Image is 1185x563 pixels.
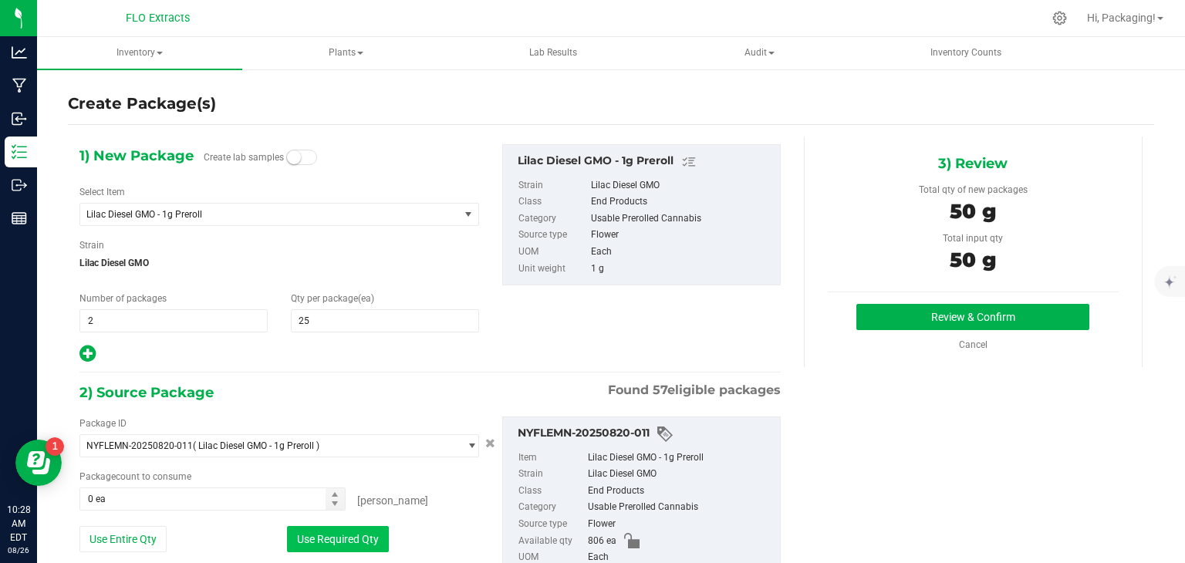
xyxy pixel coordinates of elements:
[80,310,267,332] input: 2
[15,440,62,486] iframe: Resource center
[79,526,167,552] button: Use Entire Qty
[657,38,861,69] span: Audit
[518,425,772,443] div: NYFLEMN-20250820-011
[588,450,772,467] div: Lilac Diesel GMO - 1g Preroll
[518,499,585,516] label: Category
[653,383,667,397] span: 57
[959,339,987,350] a: Cancel
[79,293,167,304] span: Number of packages
[292,310,478,332] input: 25
[856,304,1089,330] button: Review & Confirm
[80,488,345,510] input: 50 ea
[12,78,27,93] inline-svg: Manufacturing
[287,526,389,552] button: Use Required Qty
[588,483,772,500] div: End Products
[518,533,585,550] label: Available qty
[657,37,862,69] a: Audit
[7,503,30,544] p: 10:28 AM EDT
[12,211,27,226] inline-svg: Reports
[481,433,500,455] button: Cancel button
[518,211,588,228] label: Category
[458,204,478,225] span: select
[326,499,345,511] span: Decrease value
[79,185,125,199] label: Select Item
[919,184,1028,195] span: Total qty of new packages
[86,209,438,220] span: Lilac Diesel GMO - 1g Preroll
[910,46,1022,59] span: Inventory Counts
[518,244,588,261] label: UOM
[518,153,772,171] div: Lilac Diesel GMO - 1g Preroll
[244,37,449,69] a: Plants
[193,440,319,451] span: ( Lilac Diesel GMO - 1g Preroll )
[68,93,216,115] h4: Create Package(s)
[588,516,772,533] div: Flower
[79,381,214,404] span: 2) Source Package
[518,194,588,211] label: Class
[79,238,104,252] label: Strain
[1050,11,1069,25] div: Manage settings
[588,499,772,516] div: Usable Prerolled Cannabis
[245,38,448,69] span: Plants
[950,248,996,272] span: 50 g
[451,37,656,69] a: Lab Results
[12,45,27,60] inline-svg: Analytics
[518,466,585,483] label: Strain
[7,544,30,556] p: 08/26
[518,516,585,533] label: Source type
[357,494,428,507] span: [PERSON_NAME]
[79,352,96,362] span: Add new output
[508,46,598,59] span: Lab Results
[938,152,1008,175] span: 3) Review
[126,12,190,25] span: FLO Extracts
[116,471,140,482] span: count
[518,227,588,244] label: Source type
[943,233,1003,244] span: Total input qty
[12,111,27,126] inline-svg: Inbound
[518,261,588,278] label: Unit weight
[588,533,616,550] span: 806 ea
[458,435,478,457] span: select
[608,381,781,399] span: Found eligible packages
[591,177,772,194] div: Lilac Diesel GMO
[79,144,194,167] span: 1) New Package
[358,293,374,304] span: (ea)
[518,177,588,194] label: Strain
[950,199,996,224] span: 50 g
[591,244,772,261] div: Each
[588,466,772,483] div: Lilac Diesel GMO
[591,194,772,211] div: End Products
[591,211,772,228] div: Usable Prerolled Cannabis
[12,144,27,160] inline-svg: Inventory
[37,37,242,69] a: Inventory
[518,483,585,500] label: Class
[863,37,1069,69] a: Inventory Counts
[79,418,127,429] span: Package ID
[12,177,27,193] inline-svg: Outbound
[204,146,284,169] label: Create lab samples
[79,251,479,275] span: Lilac Diesel GMO
[326,488,345,500] span: Increase value
[46,437,64,456] iframe: Resource center unread badge
[79,471,191,482] span: Package to consume
[591,261,772,278] div: 1 g
[1087,12,1156,24] span: Hi, Packaging!
[518,450,585,467] label: Item
[291,293,374,304] span: Qty per package
[591,227,772,244] div: Flower
[86,440,193,451] span: NYFLEMN-20250820-011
